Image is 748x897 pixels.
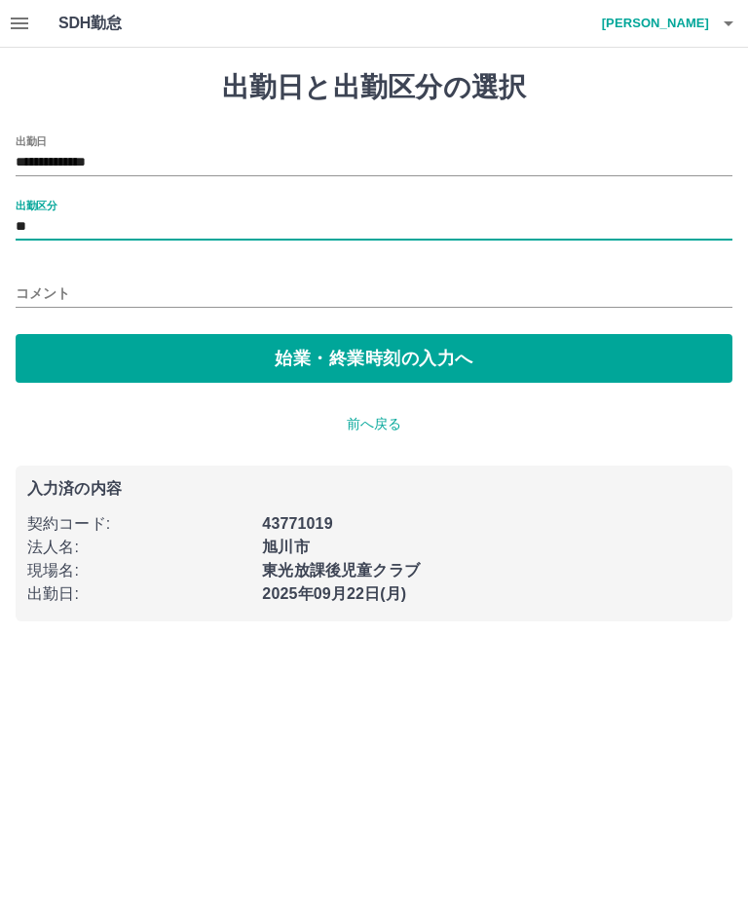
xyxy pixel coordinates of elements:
[262,562,420,579] b: 東光放課後児童クラブ
[16,334,732,383] button: 始業・終業時刻の入力へ
[262,515,332,532] b: 43771019
[16,71,732,104] h1: 出勤日と出勤区分の選択
[27,582,250,606] p: 出勤日 :
[262,585,406,602] b: 2025年09月22日(月)
[27,536,250,559] p: 法人名 :
[27,559,250,582] p: 現場名 :
[16,198,56,212] label: 出勤区分
[16,133,47,148] label: 出勤日
[27,481,721,497] p: 入力済の内容
[27,512,250,536] p: 契約コード :
[262,539,309,555] b: 旭川市
[16,414,732,434] p: 前へ戻る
